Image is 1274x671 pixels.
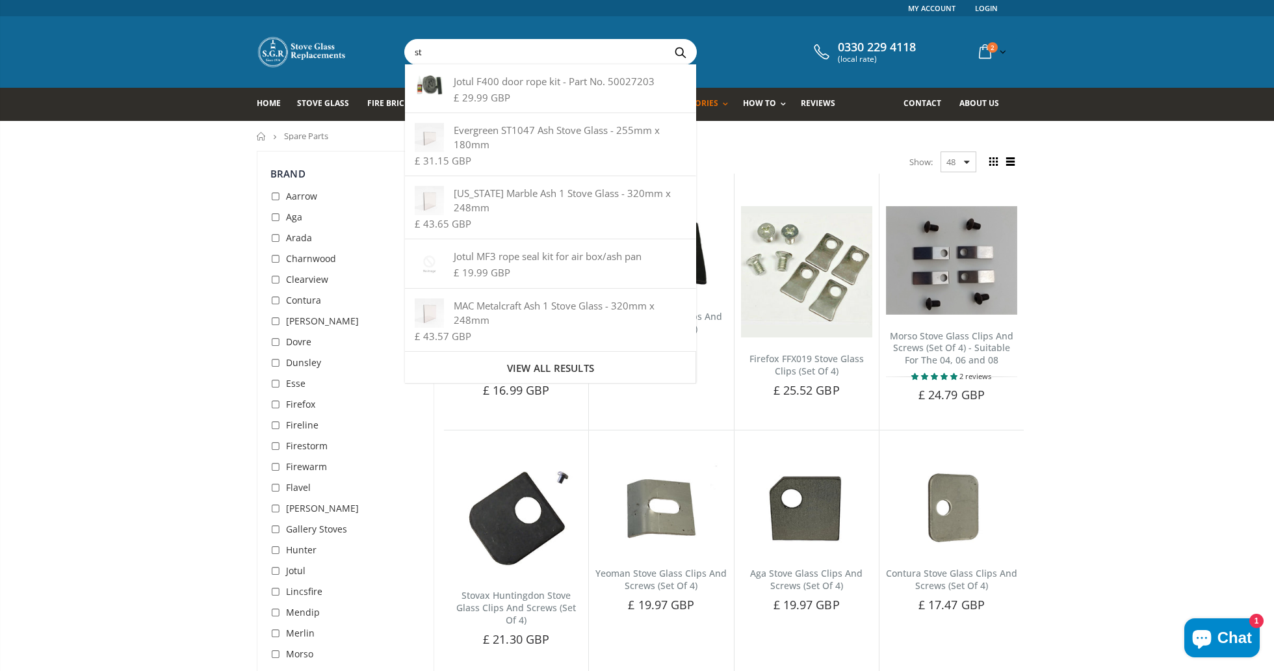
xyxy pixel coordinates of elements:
[286,231,312,244] span: Arada
[886,463,1017,553] img: Set of 4 Contura glass clips with screws
[483,382,549,398] span: £ 16.99 GBP
[415,186,686,215] div: [US_STATE] Marble Ash 1 Stove Glass - 320mm x 248mm
[286,273,328,285] span: Clearview
[743,88,792,121] a: How To
[297,98,349,109] span: Stove Glass
[286,648,313,660] span: Morso
[286,460,327,473] span: Firewarm
[450,463,582,575] img: Stovax Huntingdon Stove Glass Clips And Screws
[286,377,305,389] span: Esse
[297,88,359,121] a: Stove Glass
[628,597,694,612] span: £ 19.97 GBP
[257,36,348,68] img: Stove Glass Replacement
[286,585,322,598] span: Lincsfire
[750,567,863,592] a: Aga Stove Glass Clips And Screws (Set Of 4)
[367,98,414,109] span: Fire Bricks
[405,40,842,64] input: Search your stove brand...
[959,98,999,109] span: About us
[918,597,985,612] span: £ 17.47 GBP
[838,55,916,64] span: (local rate)
[773,382,840,398] span: £ 25.52 GBP
[483,631,549,647] span: £ 21.30 GBP
[286,502,359,514] span: [PERSON_NAME]
[666,40,695,64] button: Search
[456,589,576,626] a: Stovax Huntingdon Stove Glass Clips And Screws (Set Of 4)
[918,387,985,402] span: £ 24.79 GBP
[741,463,872,553] img: Set of 4 Aga glass clips with screws
[286,440,328,452] span: Firestorm
[415,217,471,230] span: £ 43.65 GBP
[801,88,845,121] a: Reviews
[286,544,317,556] span: Hunter
[454,91,510,104] span: £ 29.99 GBP
[890,330,1013,367] a: Morso Stove Glass Clips And Screws (Set Of 4) - Suitable For The 04, 06 and 08
[286,211,302,223] span: Aga
[886,567,1017,592] a: Contura Stove Glass Clips And Screws (Set Of 4)
[773,597,840,612] span: £ 19.97 GBP
[595,567,727,592] a: Yeoman Stove Glass Clips And Screws (Set Of 4)
[286,190,317,202] span: Aarrow
[286,523,347,535] span: Gallery Stoves
[903,98,941,109] span: Contact
[257,88,291,121] a: Home
[987,42,998,53] span: 2
[286,606,320,618] span: Mendip
[959,371,991,381] span: 2 reviews
[741,206,872,337] img: Firefox FFX019 Stove Glass Clips (Set Of 4)
[286,252,336,265] span: Charnwood
[974,39,1009,64] a: 2
[666,88,734,121] a: Accessories
[415,123,686,151] div: Evergreen ST1047 Ash Stove Glass - 255mm x 180mm
[257,98,281,109] span: Home
[286,564,305,577] span: Jotul
[986,155,1000,169] span: Grid view
[286,419,318,431] span: Fireline
[886,206,1017,315] img: Stove glass clips for the Morso 04, 06 and 08
[959,88,1009,121] a: About us
[507,362,594,375] span: View all results
[811,40,916,64] a: 0330 229 4118 (local rate)
[743,98,776,109] span: How To
[286,627,315,639] span: Merlin
[286,294,321,306] span: Contura
[415,74,686,88] div: Jotul F400 door rope kit - Part No. 50027203
[286,398,315,410] span: Firefox
[367,88,424,121] a: Fire Bricks
[286,315,359,327] span: [PERSON_NAME]
[801,98,835,109] span: Reviews
[749,352,864,377] a: Firefox FFX019 Stove Glass Clips (Set Of 4)
[595,463,727,553] img: Set of 4 Yeoman glass clips with screws
[270,167,305,180] span: Brand
[284,130,328,142] span: Spare Parts
[454,266,510,279] span: £ 19.99 GBP
[415,298,686,327] div: MAC Metalcraft Ash 1 Stove Glass - 320mm x 248mm
[286,335,311,348] span: Dovre
[257,132,266,140] a: Home
[415,154,471,167] span: £ 31.15 GBP
[838,40,916,55] span: 0330 229 4118
[415,330,471,343] span: £ 43.57 GBP
[909,151,933,172] span: Show:
[903,88,951,121] a: Contact
[1003,155,1017,169] span: List view
[1180,618,1264,661] inbox-online-store-chat: Shopify online store chat
[415,249,686,263] div: Jotul MF3 rope seal kit for air box/ash pan
[911,371,959,381] span: 5.00 stars
[286,356,321,369] span: Dunsley
[286,481,311,493] span: Flavel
